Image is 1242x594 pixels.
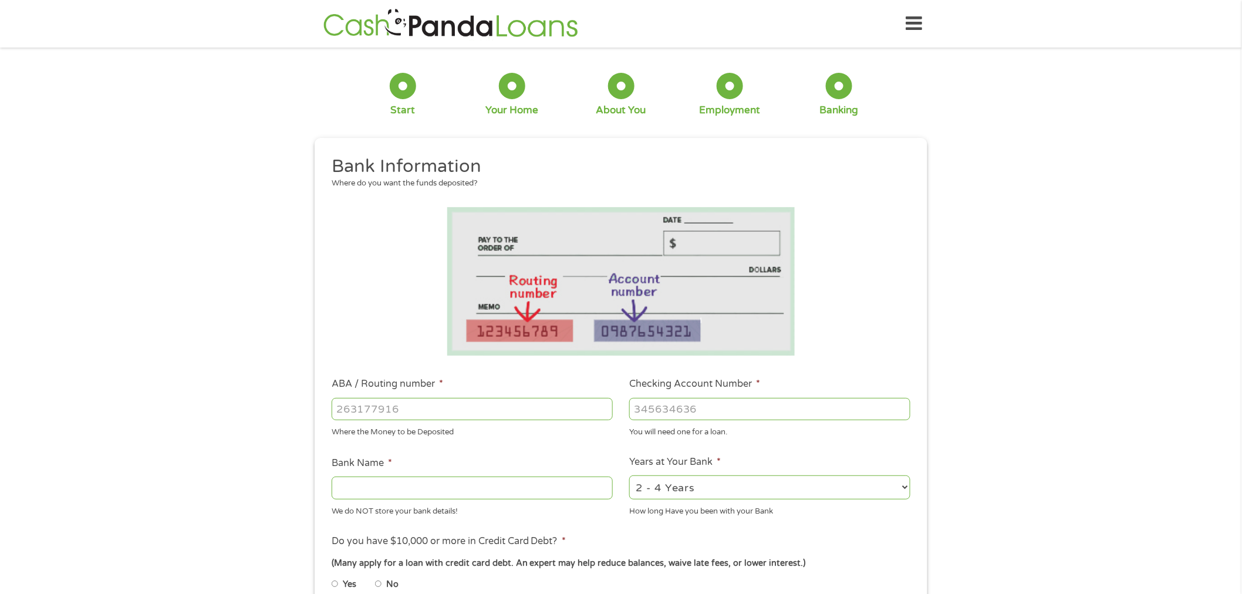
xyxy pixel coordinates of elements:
[390,104,415,117] div: Start
[629,423,910,438] div: You will need one for a loan.
[596,104,646,117] div: About You
[629,501,910,517] div: How long Have you been with your Bank
[820,104,859,117] div: Banking
[320,7,582,41] img: GetLoanNow Logo
[332,378,443,390] label: ABA / Routing number
[332,178,902,190] div: Where do you want the funds deposited?
[447,207,795,356] img: Routing number location
[629,378,760,390] label: Checking Account Number
[485,104,538,117] div: Your Home
[332,423,613,438] div: Where the Money to be Deposited
[332,535,566,548] label: Do you have $10,000 or more in Credit Card Debt?
[332,557,910,570] div: (Many apply for a loan with credit card debt. An expert may help reduce balances, waive late fees...
[700,104,761,117] div: Employment
[332,501,613,517] div: We do NOT store your bank details!
[629,398,910,420] input: 345634636
[386,578,399,591] label: No
[332,155,902,178] h2: Bank Information
[332,398,613,420] input: 263177916
[343,578,356,591] label: Yes
[629,456,721,468] label: Years at Your Bank
[332,457,392,470] label: Bank Name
